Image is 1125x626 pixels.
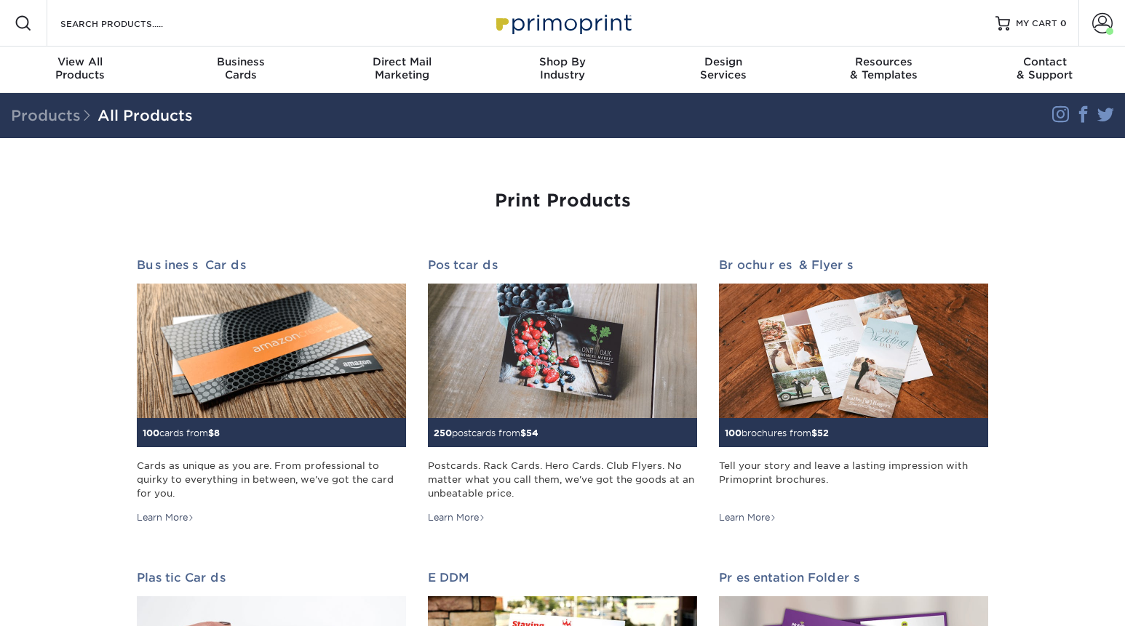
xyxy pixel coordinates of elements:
h1: Print Products [137,190,988,212]
span: Contact [964,55,1125,68]
a: Business Cards 100cards from$8 Cards as unique as you are. From professional to quirky to everyth... [137,258,406,524]
div: Services [643,55,803,81]
img: Postcards [428,284,697,418]
div: Marketing [322,55,482,81]
small: brochures from [725,428,829,438]
span: 8 [214,428,220,438]
a: Brochures & Flyers 100brochures from$52 Tell your story and leave a lasting impression with Primo... [719,258,988,524]
span: Shop By [482,55,643,68]
span: Resources [803,55,964,68]
span: 52 [817,428,829,438]
img: Business Cards [137,284,406,418]
div: Postcards. Rack Cards. Hero Cards. Club Flyers. No matter what you call them, we've got the goods... [428,459,697,501]
div: Tell your story and leave a lasting impression with Primoprint brochures. [719,459,988,501]
a: Contact& Support [964,47,1125,93]
div: & Templates [803,55,964,81]
small: postcards from [434,428,538,438]
div: Learn More [137,511,194,524]
span: 54 [526,428,538,438]
input: SEARCH PRODUCTS..... [59,15,201,32]
a: Postcards 250postcards from$54 Postcards. Rack Cards. Hero Cards. Club Flyers. No matter what you... [428,258,697,524]
h2: Postcards [428,258,697,272]
a: Resources& Templates [803,47,964,93]
div: & Support [964,55,1125,81]
div: Learn More [428,511,485,524]
h2: EDDM [428,571,697,585]
h2: Brochures & Flyers [719,258,988,272]
span: 100 [725,428,742,438]
span: Business [161,55,322,68]
a: BusinessCards [161,47,322,93]
span: $ [520,428,526,438]
span: Design [643,55,803,68]
a: Direct MailMarketing [322,47,482,93]
div: Industry [482,55,643,81]
h2: Business Cards [137,258,406,272]
img: Primoprint [490,7,635,39]
div: Cards as unique as you are. From professional to quirky to everything in between, we've got the c... [137,459,406,501]
span: 0 [1060,18,1067,28]
small: cards from [143,428,220,438]
span: 250 [434,428,452,438]
a: All Products [98,107,193,124]
span: Direct Mail [322,55,482,68]
span: Products [11,107,98,124]
img: Brochures & Flyers [719,284,988,418]
span: $ [811,428,817,438]
div: Cards [161,55,322,81]
span: $ [208,428,214,438]
a: DesignServices [643,47,803,93]
div: Learn More [719,511,776,524]
a: Shop ByIndustry [482,47,643,93]
span: MY CART [1016,17,1057,30]
h2: Presentation Folders [719,571,988,585]
span: 100 [143,428,159,438]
